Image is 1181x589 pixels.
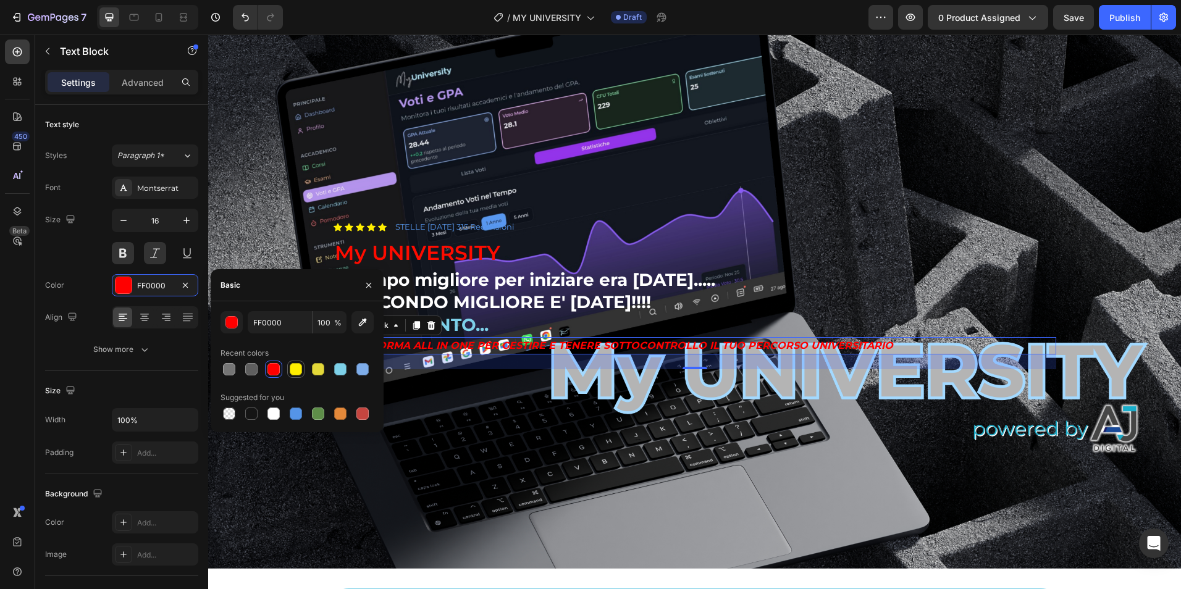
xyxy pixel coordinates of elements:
div: Image [45,549,67,560]
div: Add... [137,517,195,528]
div: Size [45,212,78,228]
div: Add... [137,549,195,561]
div: Text style [45,119,79,130]
iframe: Design area [208,35,1181,589]
div: Color [45,280,64,291]
span: Draft [623,12,642,23]
div: Show more [93,343,151,356]
div: Basic [221,280,240,291]
p: Settings [61,76,96,89]
input: Auto [112,409,198,431]
div: Montserrat [137,183,195,194]
button: 0 product assigned [928,5,1048,30]
div: Width [45,414,65,425]
div: Add... [137,448,195,459]
button: Show more [45,338,198,361]
div: Undo/Redo [233,5,283,30]
div: Publish [1109,11,1140,24]
div: Styles [45,150,67,161]
button: Paragraph 1* [112,144,198,167]
span: Paragraph 1* [117,150,164,161]
span: 0 product assigned [938,11,1020,24]
div: Font [45,182,61,193]
div: Suggested for you [221,392,284,403]
span: / [507,11,510,24]
p: Advanced [122,76,164,89]
span: Save [1064,12,1084,23]
div: Padding [45,447,74,458]
p: 7 [81,10,86,25]
div: Beta [9,226,30,236]
button: Publish [1099,5,1151,30]
span: % [334,317,342,328]
div: FF0000 [137,280,173,291]
div: Size [45,383,78,399]
div: Background [45,486,105,503]
div: Color [45,517,64,528]
div: Align [45,309,80,326]
div: Open Intercom Messenger [1139,528,1169,558]
div: Recent colors [221,348,269,359]
p: Text Block [60,44,165,59]
div: 450 [12,132,30,141]
button: Save [1053,5,1094,30]
input: Eg: FFFFFF [248,311,312,333]
button: 7 [5,5,92,30]
span: MY UNIVERSITY [513,11,581,24]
